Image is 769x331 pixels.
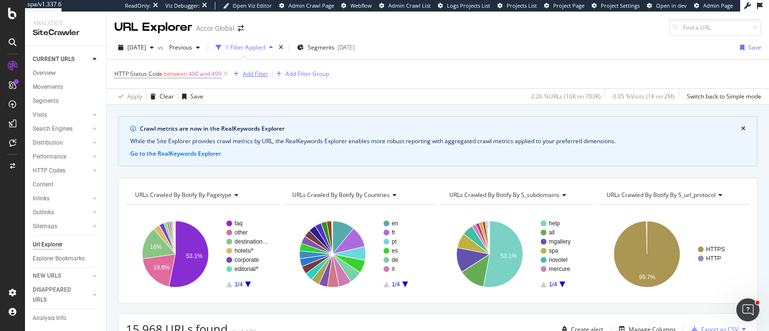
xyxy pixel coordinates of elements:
div: 0.05 % Visits ( 1K on 2M ) [613,92,675,100]
div: Visits [33,110,47,120]
button: 1 Filter Applied [212,40,277,55]
a: Project Page [544,2,584,10]
button: [DATE] [114,40,158,55]
div: Viz Debugger: [165,2,200,10]
div: Apply [127,92,142,100]
div: HTTP Codes [33,166,65,176]
text: 99.7% [639,274,655,281]
text: HTTP [706,255,721,262]
button: close banner [739,123,748,135]
text: HTTPS [706,246,725,253]
button: Segments[DATE] [293,40,359,55]
span: Projects List [507,2,537,9]
div: 1 Filter Applied [225,43,265,51]
text: 19.6% [153,264,170,271]
span: Open Viz Editor [233,2,272,9]
text: de [392,257,398,263]
a: Performance [33,152,90,162]
svg: A chart. [283,212,433,296]
a: Webflow [341,2,372,10]
div: arrow-right-arrow-left [238,25,244,32]
a: Url Explorer [33,240,99,250]
div: Crawl metrics are now in the RealKeywords Explorer [140,124,741,133]
text: other [235,229,248,236]
div: SiteCrawler [33,27,99,38]
text: fr [392,229,395,236]
span: Previous [165,43,192,51]
span: Open in dev [656,2,687,9]
span: 400 and 499 [188,67,222,81]
a: Project Settings [592,2,640,10]
div: Search Engines [33,124,73,134]
h4: URLs Crawled By Botify By s_url_protocol [605,187,741,203]
div: [DATE] [337,43,355,51]
div: Add Filter [243,70,268,78]
div: Analysis Info [33,313,66,323]
text: mercure [549,266,570,272]
h4: URLs Crawled By Botify By s_subdomains [447,187,584,203]
a: Projects List [497,2,537,10]
div: Analytics [33,19,99,27]
a: NEW URLS [33,271,90,281]
a: Movements [33,82,99,92]
text: 53.1% [186,253,202,259]
div: 2.26 % URLs ( 16K on 703K ) [531,92,601,100]
button: Add Filter Group [273,68,329,80]
text: it [392,266,395,272]
a: Analysis Info [33,313,99,323]
div: Overview [33,68,56,78]
a: Open Viz Editor [223,2,272,10]
span: vs [158,43,165,51]
div: Content [33,180,53,190]
span: Webflow [350,2,372,9]
text: help [549,220,560,227]
text: 1/4 [549,281,557,288]
div: Accor Global [196,24,234,33]
svg: A chart. [440,212,590,296]
a: Distribution [33,138,90,148]
div: Outlinks [33,208,54,218]
a: Content [33,180,99,190]
button: Clear [147,89,174,104]
div: ReadOnly: [125,2,151,10]
input: Find a URL [669,19,761,36]
div: Performance [33,152,66,162]
a: Sitemaps [33,221,90,232]
span: between [164,70,187,78]
span: Admin Page [703,2,733,9]
a: Admin Crawl Page [279,2,334,10]
text: spa [549,247,558,254]
text: 1/4 [235,281,243,288]
text: 1/4 [392,281,400,288]
text: corporate [235,257,259,263]
text: 53.1% [500,253,517,259]
svg: A chart. [597,212,747,296]
div: CURRENT URLS [33,54,74,64]
span: URLs Crawled By Botify By pagetype [135,191,232,199]
span: Admin Crawl List [388,2,431,9]
a: Visits [33,110,90,120]
a: Explorer Bookmarks [33,254,99,264]
a: Admin Page [694,2,733,10]
span: URLs Crawled By Botify By countries [292,191,390,199]
a: Search Engines [33,124,90,134]
div: Explorer Bookmarks [33,254,85,264]
div: DISAPPEARED URLS [33,285,81,305]
svg: A chart. [126,212,276,296]
a: Overview [33,68,99,78]
span: Project Page [553,2,584,9]
span: URLs Crawled By Botify By s_subdomains [449,191,559,199]
a: Segments [33,96,99,106]
button: Save [178,89,203,104]
a: Inlinks [33,194,90,204]
div: Clear [160,92,174,100]
span: Project Settings [601,2,640,9]
span: URLs Crawled By Botify By s_url_protocol [607,191,716,199]
text: en [392,220,398,227]
div: NEW URLS [33,271,61,281]
div: Distribution [33,138,63,148]
span: Segments [308,43,335,51]
h4: URLs Crawled By Botify By countries [290,187,427,203]
span: 2025 Aug. 20th [127,43,146,51]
